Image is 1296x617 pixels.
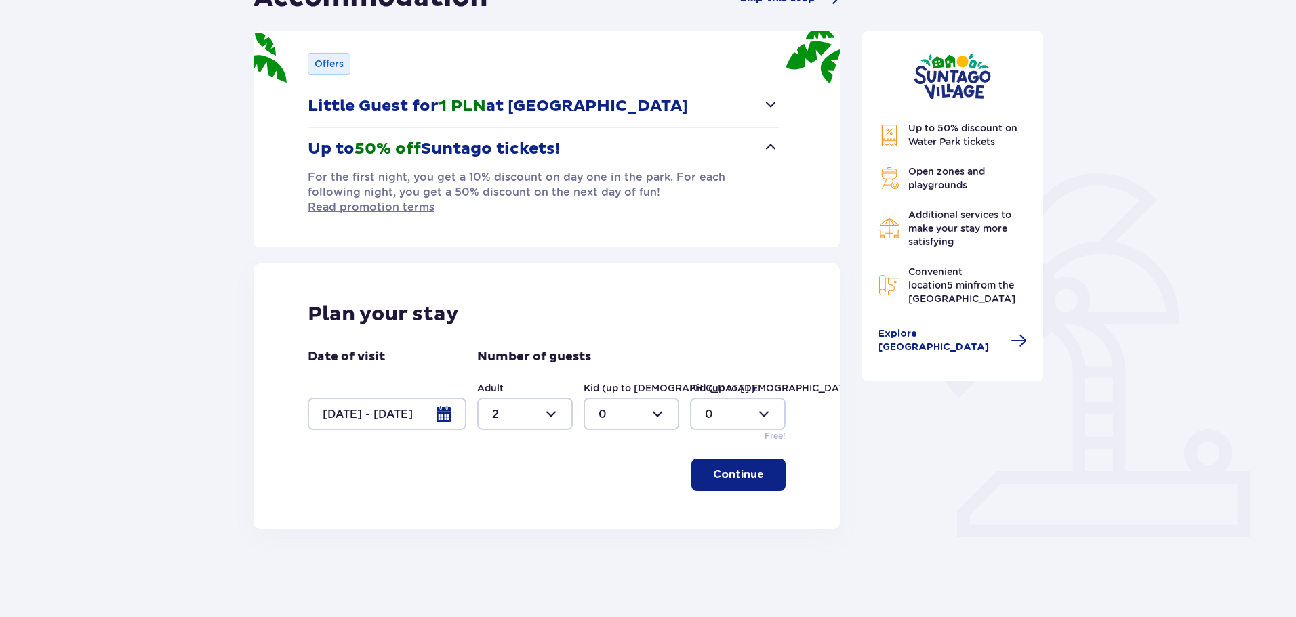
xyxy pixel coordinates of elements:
[765,430,786,442] p: Free!
[878,217,900,239] img: Restaurant Icon
[878,124,900,146] img: Discount Icon
[308,170,779,215] p: For the first night, you get a 10% discount on day one in the park. For each following night, you...
[908,166,985,190] span: Open zones and playgrounds
[477,381,504,395] label: Adult
[690,381,862,395] label: Kid (up to [DEMOGRAPHIC_DATA].)
[878,274,900,296] img: Map Icon
[908,123,1017,147] span: Up to 50% discount on Water Park tickets
[691,459,786,491] button: Continue
[308,301,459,327] p: Plan your stay
[308,85,779,127] button: Little Guest for1 PLNat [GEOGRAPHIC_DATA]
[477,349,591,365] p: Number of guests
[584,381,756,395] label: Kid (up to [DEMOGRAPHIC_DATA].)
[947,280,973,291] span: 5 min
[308,96,688,116] p: Little Guest for at [GEOGRAPHIC_DATA]
[308,170,779,215] div: Up to50% offSuntago tickets!
[439,96,486,116] span: 1 PLN
[308,139,560,159] p: Up to Suntago tickets!
[878,327,1003,354] span: Explore [GEOGRAPHIC_DATA]
[908,209,1011,247] span: Additional services to make your stay more satisfying
[355,139,421,159] span: 50% off
[713,467,764,482] p: Continue
[914,53,991,100] img: Suntago Village
[308,128,779,170] button: Up to50% offSuntago tickets!
[308,349,385,365] p: Date of visit
[878,327,1028,354] a: Explore [GEOGRAPHIC_DATA]
[315,57,344,70] p: Offers
[878,167,900,189] img: Grill Icon
[908,266,1015,304] span: Convenient location from the [GEOGRAPHIC_DATA]
[308,200,434,215] a: Read promotion terms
